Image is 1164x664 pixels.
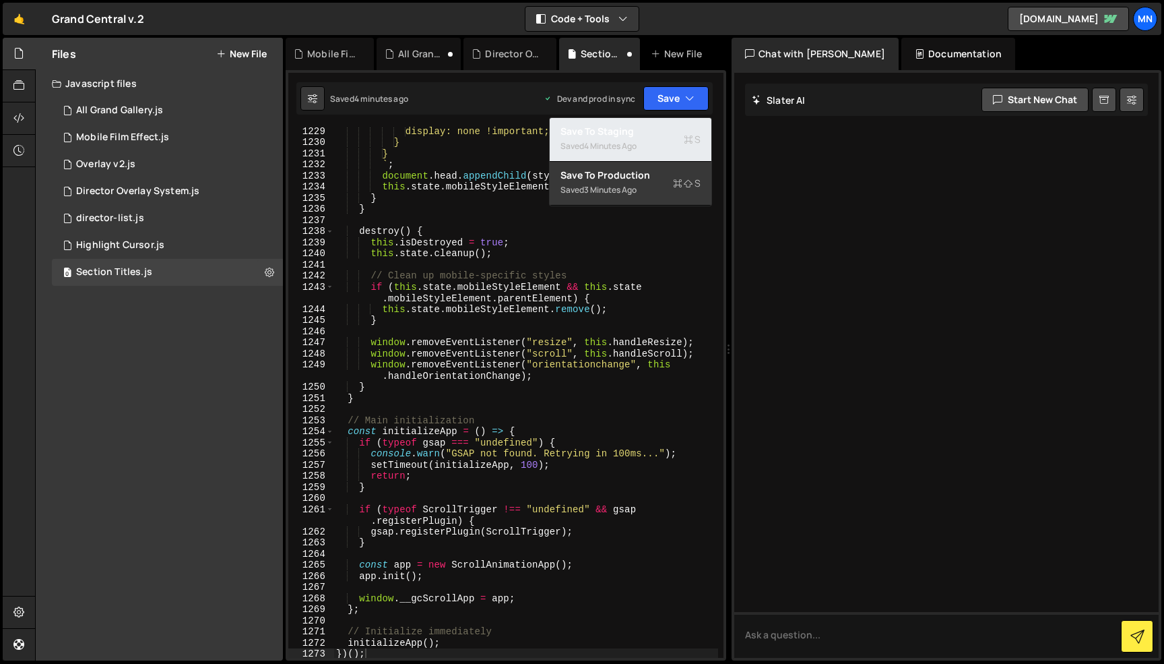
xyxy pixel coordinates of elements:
[584,140,637,152] div: 4 minutes ago
[752,94,806,107] h2: Slater AI
[307,47,358,61] div: Mobile Film Effect.js
[63,268,71,279] span: 0
[901,38,1015,70] div: Documentation
[76,104,163,117] div: All Grand Gallery.js
[288,493,334,504] div: 1260
[76,131,169,144] div: Mobile Film Effect.js
[288,315,334,326] div: 1245
[288,260,334,271] div: 1241
[288,204,334,215] div: 1236
[581,47,624,61] div: Section Titles.js
[52,259,283,286] div: 15298/40223.js
[288,359,334,382] div: 1249
[52,47,76,61] h2: Files
[288,159,334,171] div: 1232
[76,239,164,251] div: Highlight Cursor.js
[288,248,334,260] div: 1240
[560,182,701,198] div: Saved
[288,326,334,338] div: 1246
[651,47,707,61] div: New File
[1008,7,1129,31] a: [DOMAIN_NAME]
[288,148,334,160] div: 1231
[288,393,334,404] div: 1251
[3,3,36,35] a: 🤙
[288,382,334,393] div: 1250
[288,504,334,526] div: 1261
[288,426,334,437] div: 1254
[288,549,334,560] div: 1264
[216,49,267,59] button: New File
[288,571,334,582] div: 1266
[76,158,135,171] div: Overlay v2.js
[550,118,711,162] button: Save to StagingS Saved4 minutes ago
[544,93,635,104] div: Dev and prod in sync
[288,215,334,227] div: 1237
[560,138,701,154] div: Saved
[52,97,283,124] div: 15298/43578.js
[732,38,899,70] div: Chat with [PERSON_NAME]
[52,11,144,27] div: Grand Central v.2
[288,126,334,138] div: 1229
[288,171,334,182] div: 1233
[288,638,334,649] div: 1272
[76,266,152,278] div: Section Titles.js
[288,648,334,660] div: 1273
[52,232,283,259] div: 15298/43117.js
[288,415,334,427] div: 1253
[485,47,540,61] div: Director Overlay System.js
[550,162,711,206] button: Save to ProductionS Saved3 minutes ago
[76,185,199,198] div: Director Overlay System.js
[288,282,334,304] div: 1243
[288,404,334,415] div: 1252
[288,604,334,615] div: 1269
[288,226,334,237] div: 1238
[981,88,1089,112] button: Start new chat
[288,560,334,571] div: 1265
[288,137,334,148] div: 1230
[288,448,334,460] div: 1256
[288,593,334,605] div: 1268
[673,177,701,190] span: S
[288,181,334,193] div: 1234
[288,582,334,593] div: 1267
[288,460,334,471] div: 1257
[36,70,283,97] div: Javascript files
[288,349,334,360] div: 1248
[52,124,283,151] div: 15298/47702.js
[288,526,334,538] div: 1262
[584,184,637,195] div: 3 minutes ago
[288,270,334,282] div: 1242
[76,212,144,224] div: director-list.js
[354,93,408,104] div: 4 minutes ago
[288,337,334,349] div: 1247
[560,125,701,138] div: Save to Staging
[288,193,334,204] div: 1235
[52,178,283,205] div: 15298/42891.js
[560,169,701,182] div: Save to Production
[330,93,408,104] div: Saved
[288,615,334,627] div: 1270
[398,47,445,61] div: All Grand Gallery.js
[643,86,709,111] button: Save
[684,133,701,146] span: S
[288,482,334,493] div: 1259
[288,304,334,315] div: 1244
[1133,7,1157,31] a: MN
[288,626,334,638] div: 1271
[288,471,334,482] div: 1258
[52,151,283,178] div: 15298/45944.js
[288,537,334,549] div: 1263
[52,205,283,232] div: 15298/40379.js
[288,237,334,249] div: 1239
[525,7,639,31] button: Code + Tools
[288,437,334,449] div: 1255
